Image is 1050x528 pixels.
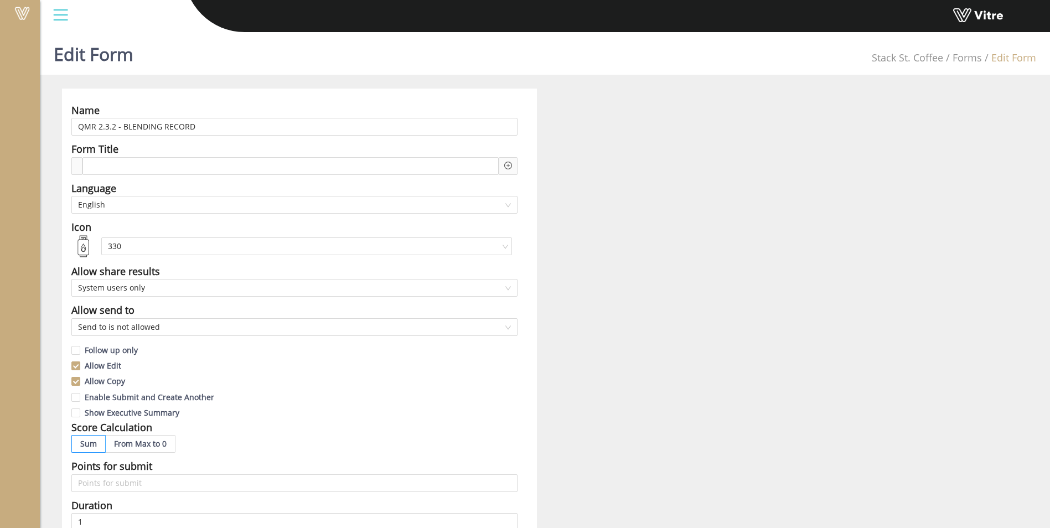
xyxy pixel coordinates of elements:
div: Duration [71,498,112,513]
span: From Max to 0 [114,438,167,449]
input: Points for submit [71,474,518,492]
img: 330.png [74,235,93,258]
div: Score Calculation [71,420,152,435]
div: Name [71,102,100,118]
div: Form Title [71,141,118,157]
span: Send to is not allowed [78,319,511,335]
span: 392 [872,51,943,64]
div: Points for submit [71,458,152,474]
span: plus-circle [504,162,512,169]
a: Forms [953,51,982,64]
span: System users only [78,279,511,296]
span: Allow Edit [80,360,126,371]
li: Edit Form [982,50,1036,65]
span: Allow Copy [80,376,130,386]
div: Allow send to [71,302,135,318]
span: English [78,196,511,213]
h1: Edit Form [54,28,133,75]
input: Name [71,118,518,136]
span: Follow up only [80,345,142,355]
span: Sum [80,438,97,449]
div: Language [71,180,116,196]
div: Allow share results [71,263,160,279]
span: Enable Submit and Create Another [80,392,219,402]
div: Icon [71,219,91,235]
span: 330 [108,238,505,255]
span: Show Executive Summary [80,407,184,418]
